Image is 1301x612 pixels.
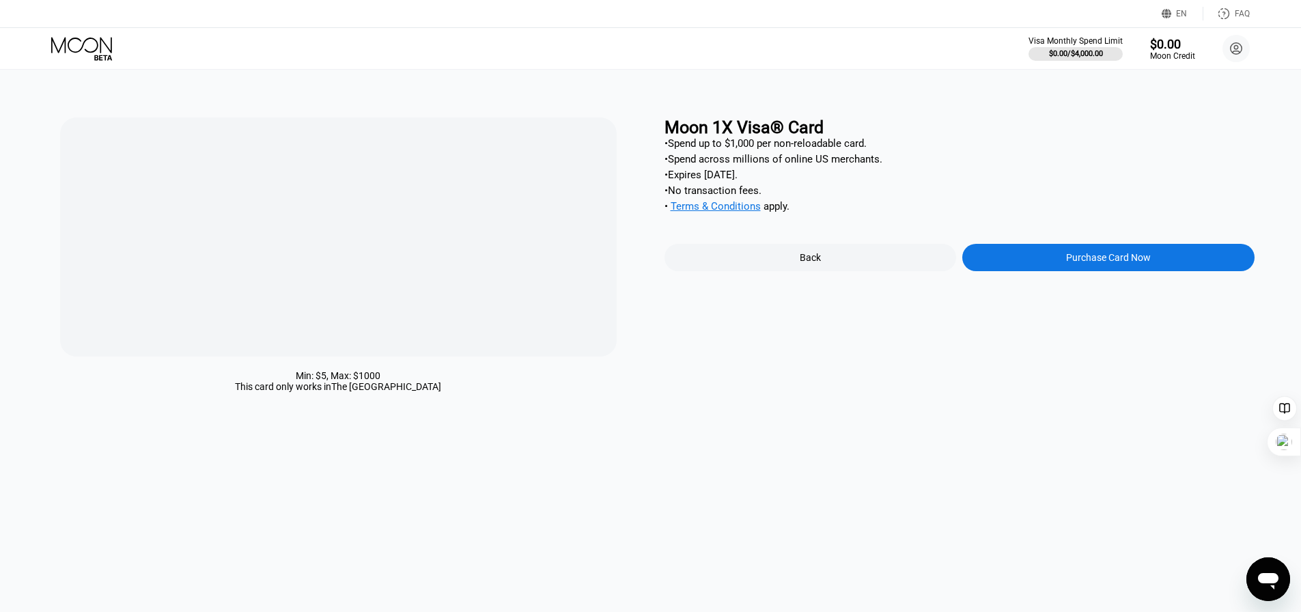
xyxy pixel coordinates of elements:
[671,200,761,212] span: Terms & Conditions
[1162,7,1203,20] div: EN
[235,381,441,392] div: This card only works in The [GEOGRAPHIC_DATA]
[665,169,1255,181] div: • Expires [DATE].
[1150,37,1195,61] div: $0.00Moon Credit
[962,244,1255,271] div: Purchase Card Now
[1176,9,1187,18] div: EN
[665,153,1255,165] div: • Spend across millions of online US merchants.
[665,117,1255,137] div: Moon 1X Visa® Card
[1066,252,1151,263] div: Purchase Card Now
[1029,36,1123,46] div: Visa Monthly Spend Limit
[1029,36,1123,61] div: Visa Monthly Spend Limit$0.00/$4,000.00
[1150,51,1195,61] div: Moon Credit
[665,244,957,271] div: Back
[296,370,380,381] div: Min: $ 5 , Max: $ 1000
[665,200,1255,216] div: • apply .
[1150,37,1195,51] div: $0.00
[800,252,821,263] div: Back
[1203,7,1250,20] div: FAQ
[665,137,1255,150] div: • Spend up to $1,000 per non-reloadable card.
[665,184,1255,197] div: • No transaction fees.
[1246,557,1290,601] iframe: Button to launch messaging window
[1049,49,1103,58] div: $0.00 / $4,000.00
[1235,9,1250,18] div: FAQ
[671,200,761,216] div: Terms & Conditions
